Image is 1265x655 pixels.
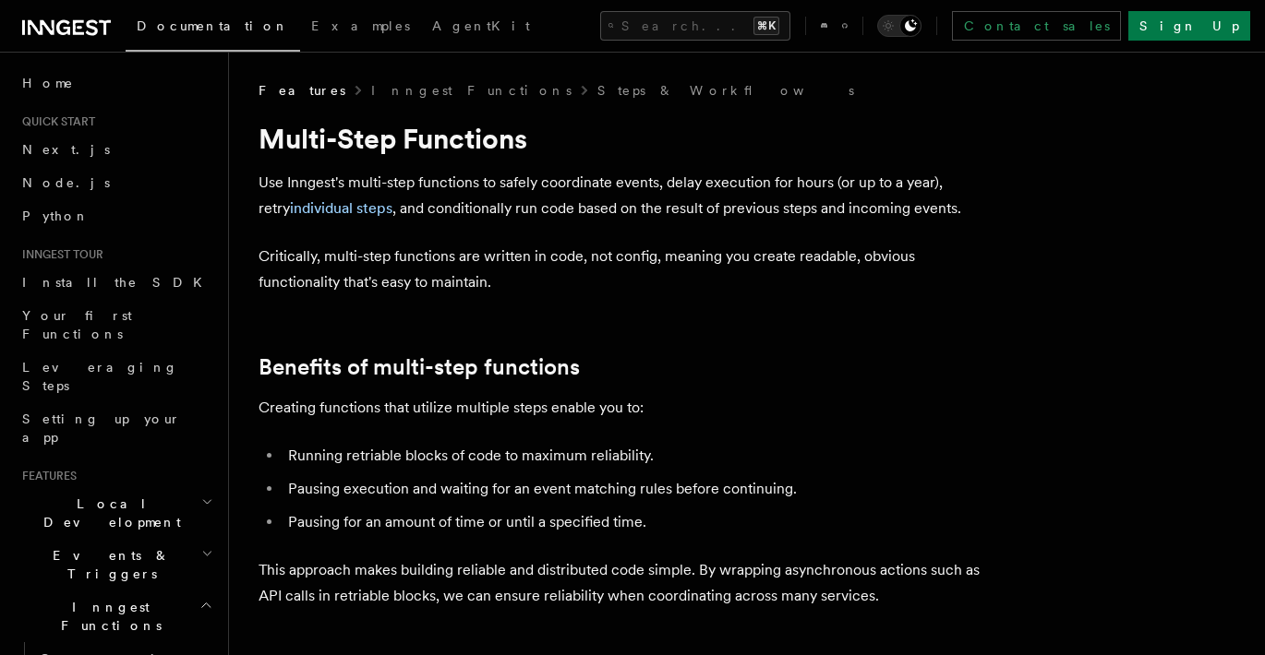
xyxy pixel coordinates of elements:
[877,15,922,37] button: Toggle dark mode
[22,308,132,341] span: Your first Functions
[22,411,181,445] span: Setting up your app
[15,539,217,590] button: Events & Triggers
[15,199,217,232] a: Python
[597,81,854,100] a: Steps & Workflows
[283,443,997,469] li: Running retriable blocks of code to maximum reliability.
[22,142,110,157] span: Next.js
[15,469,77,483] span: Features
[15,487,217,539] button: Local Development
[259,557,997,609] p: This approach makes building reliable and distributed code simple. By wrapping asynchronous actio...
[753,17,779,35] kbd: ⌘K
[15,402,217,454] a: Setting up your app
[1128,11,1250,41] a: Sign Up
[259,244,997,295] p: Critically, multi-step functions are written in code, not config, meaning you create readable, ob...
[15,247,103,262] span: Inngest tour
[259,81,345,100] span: Features
[22,208,90,223] span: Python
[311,18,410,33] span: Examples
[137,18,289,33] span: Documentation
[15,166,217,199] a: Node.js
[15,351,217,402] a: Leveraging Steps
[15,598,199,635] span: Inngest Functions
[290,199,392,217] a: individual steps
[600,11,790,41] button: Search...⌘K
[15,546,201,583] span: Events & Triggers
[952,11,1121,41] a: Contact sales
[22,275,213,290] span: Install the SDK
[371,81,572,100] a: Inngest Functions
[432,18,530,33] span: AgentKit
[126,6,300,52] a: Documentation
[22,360,178,393] span: Leveraging Steps
[22,175,110,190] span: Node.js
[15,299,217,351] a: Your first Functions
[283,509,997,535] li: Pausing for an amount of time or until a specified time.
[259,170,997,221] p: Use Inngest's multi-step functions to safely coordinate events, delay execution for hours (or up ...
[300,6,421,50] a: Examples
[259,122,997,155] h1: Multi-Step Functions
[15,66,217,100] a: Home
[259,354,580,380] a: Benefits of multi-step functions
[15,266,217,299] a: Install the SDK
[259,395,997,421] p: Creating functions that utilize multiple steps enable you to:
[15,114,95,129] span: Quick start
[15,494,201,531] span: Local Development
[421,6,541,50] a: AgentKit
[22,74,74,92] span: Home
[15,133,217,166] a: Next.js
[283,476,997,502] li: Pausing execution and waiting for an event matching rules before continuing.
[15,590,217,642] button: Inngest Functions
